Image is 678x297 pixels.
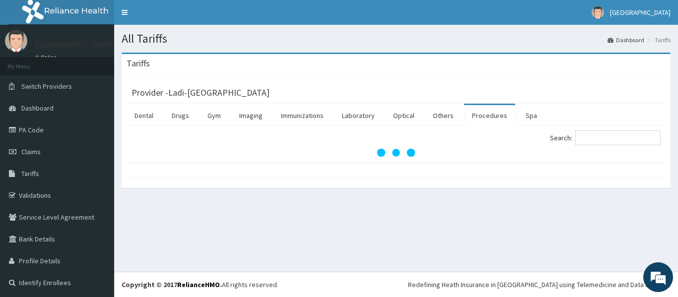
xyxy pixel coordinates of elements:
span: Claims [21,147,41,156]
p: [GEOGRAPHIC_DATA] [35,40,117,49]
h3: Provider - Ladi-[GEOGRAPHIC_DATA] [132,88,270,97]
h3: Tariffs [127,59,150,68]
a: Gym [200,105,229,126]
a: Spa [518,105,545,126]
span: Switch Providers [21,82,72,91]
h1: All Tariffs [122,32,671,45]
a: Dental [127,105,161,126]
input: Search: [575,130,661,145]
a: Dashboard [608,36,644,44]
a: Others [425,105,462,126]
a: Optical [385,105,422,126]
a: Drugs [164,105,197,126]
footer: All rights reserved. [114,272,678,297]
a: Immunizations [273,105,332,126]
label: Search: [550,130,661,145]
a: Laboratory [334,105,383,126]
a: Online [35,54,59,61]
span: Tariffs [21,169,39,178]
div: Redefining Heath Insurance in [GEOGRAPHIC_DATA] using Telemedicine and Data Science! [408,280,671,290]
li: Tariffs [645,36,671,44]
strong: Copyright © 2017 . [122,280,222,289]
span: [GEOGRAPHIC_DATA] [610,8,671,17]
a: Imaging [231,105,271,126]
span: Dashboard [21,104,54,113]
a: RelianceHMO [177,280,220,289]
a: Procedures [464,105,515,126]
img: User Image [5,30,27,52]
svg: audio-loading [376,133,416,173]
img: User Image [592,6,604,19]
